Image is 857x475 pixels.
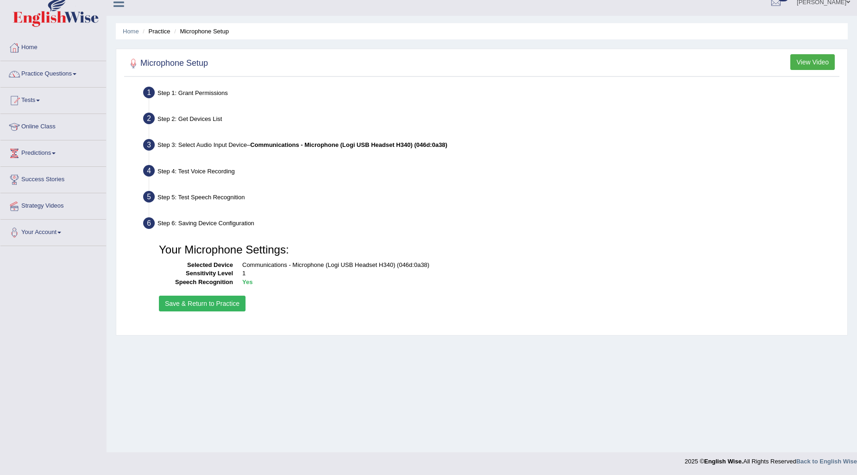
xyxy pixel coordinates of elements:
div: Step 3: Select Audio Input Device [139,136,843,157]
li: Practice [140,27,170,36]
a: Home [0,35,106,58]
div: Step 4: Test Voice Recording [139,162,843,183]
dd: Communications - Microphone (Logi USB Headset H340) (046d:0a38) [242,261,832,270]
a: Success Stories [0,167,106,190]
button: View Video [790,54,835,70]
a: Home [123,28,139,35]
dt: Sensitivity Level [159,269,233,278]
a: Strategy Videos [0,193,106,216]
a: Predictions [0,140,106,164]
div: Step 2: Get Devices List [139,110,843,130]
div: Step 1: Grant Permissions [139,84,843,104]
dt: Speech Recognition [159,278,233,287]
h2: Microphone Setup [126,57,208,70]
dt: Selected Device [159,261,233,270]
a: Practice Questions [0,61,106,84]
span: – [247,141,447,148]
div: Step 5: Test Speech Recognition [139,188,843,209]
div: Step 6: Saving Device Configuration [139,215,843,235]
b: Communications - Microphone (Logi USB Headset H340) (046d:0a38) [250,141,447,148]
dd: 1 [242,269,832,278]
button: Save & Return to Practice [159,296,246,311]
h3: Your Microphone Settings: [159,244,832,256]
strong: English Wise. [704,458,743,465]
a: Tests [0,88,106,111]
a: Back to English Wise [796,458,857,465]
div: 2025 © All Rights Reserved [685,452,857,466]
li: Microphone Setup [172,27,229,36]
a: Your Account [0,220,106,243]
b: Yes [242,279,252,285]
a: Online Class [0,114,106,137]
